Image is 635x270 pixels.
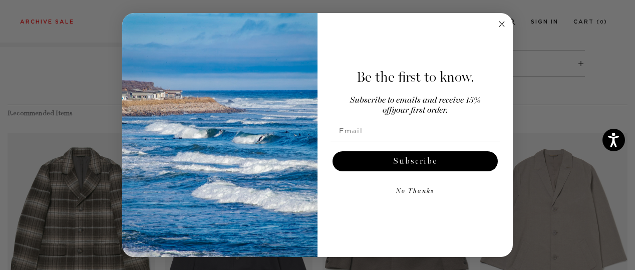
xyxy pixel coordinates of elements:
[333,151,498,171] button: Subscribe
[350,96,481,105] span: Subscribe to emails and receive 15%
[122,13,317,257] img: 125c788d-000d-4f3e-b05a-1b92b2a23ec9.jpeg
[392,106,448,115] span: your first order.
[383,106,392,115] span: off
[331,181,500,201] button: No Thanks
[496,18,508,30] button: Close dialog
[357,69,474,86] span: Be the first to know.
[331,121,500,141] input: Email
